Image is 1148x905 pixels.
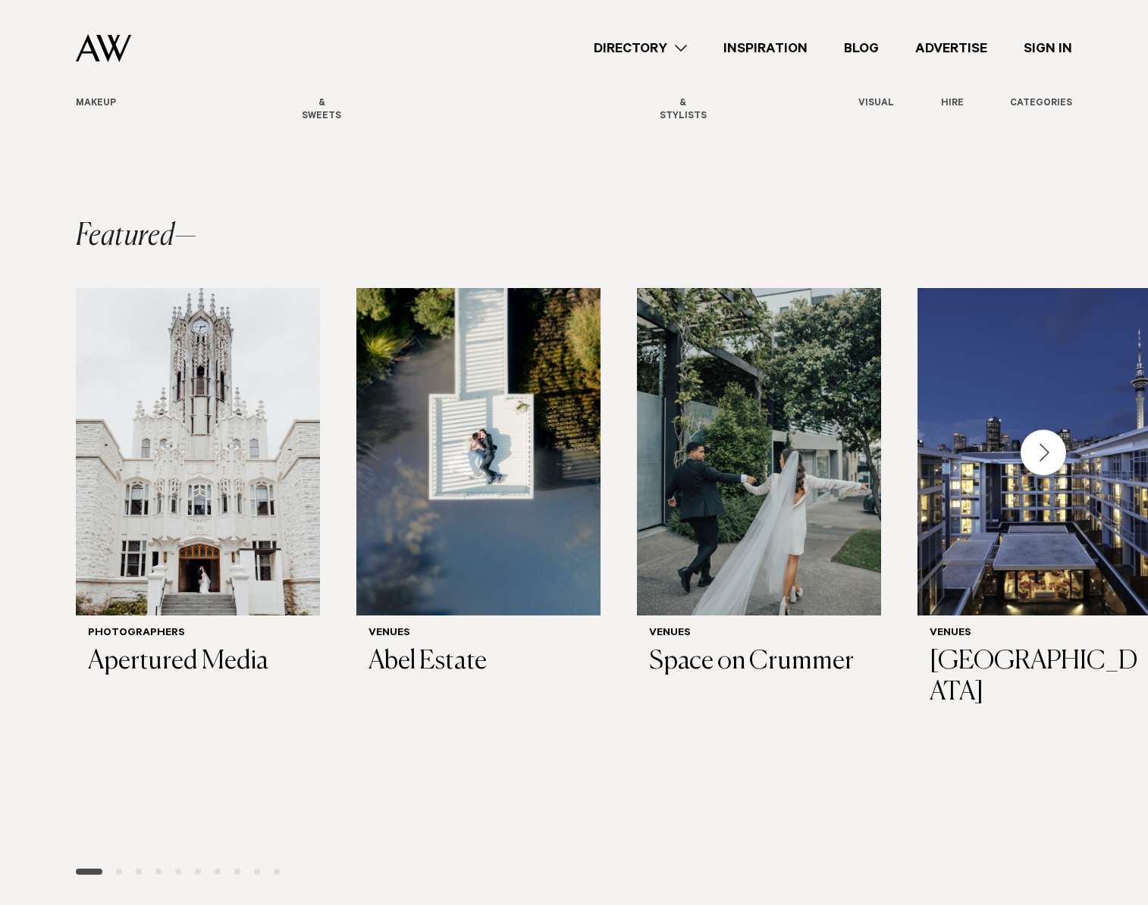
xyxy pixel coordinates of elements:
h6: Venues [649,628,869,640]
a: Inspiration [705,39,826,59]
swiper-slide: 3 / 30 [637,288,881,844]
a: Blog [826,39,897,59]
a: Sign In [1005,39,1090,59]
img: Auckland Weddings Photographers | Apertured Media [76,288,320,615]
div: ALL CATEGORIES [1010,85,1072,111]
a: Auckland Weddings Photographers | Apertured Media Photographers Apertured Media [76,288,320,690]
h6: Photographers [88,628,308,640]
span: Audio Visual [858,85,894,111]
h3: Abel Estate [369,647,588,678]
a: Just married in Ponsonby Venues Space on Crummer [637,288,881,690]
a: Auckland Weddings Venues | Abel Estate Venues Abel Estate [356,288,601,690]
a: Directory [576,39,705,59]
swiper-slide: 1 / 30 [76,288,320,844]
img: Auckland Weddings Logo [76,34,131,62]
span: Marquee Hire [928,85,976,111]
span: Planners & Stylists [657,85,708,123]
h6: Venues [369,628,588,640]
h3: Apertured Media [88,647,308,678]
h3: Space on Crummer [649,647,869,678]
img: Auckland Weddings Venues | Abel Estate [356,288,601,615]
span: Hair & Makeup [76,85,116,111]
span: Cakes & Sweets [302,85,341,123]
swiper-slide: 2 / 30 [356,288,601,844]
button: ALLCATEGORIES [1010,36,1072,107]
a: Advertise [897,39,1005,59]
img: Just married in Ponsonby [637,288,881,615]
h2: Featured [76,221,197,252]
